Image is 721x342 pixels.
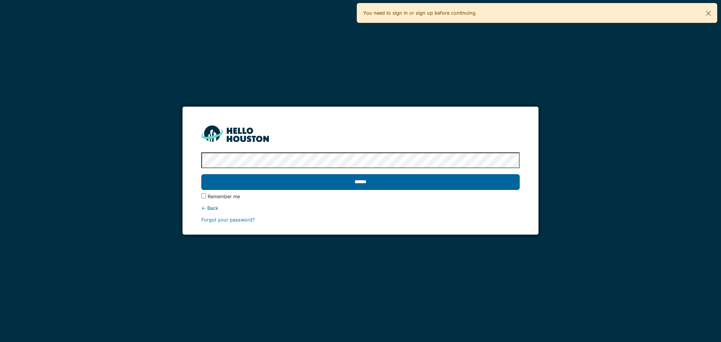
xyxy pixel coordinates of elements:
a: Forgot your password? [201,217,255,223]
div: ← Back [201,205,519,212]
div: You need to sign in or sign up before continuing. [357,3,717,23]
img: HH_line-BYnF2_Hg.png [201,125,269,142]
label: Remember me [208,193,240,200]
button: Close [700,3,717,23]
